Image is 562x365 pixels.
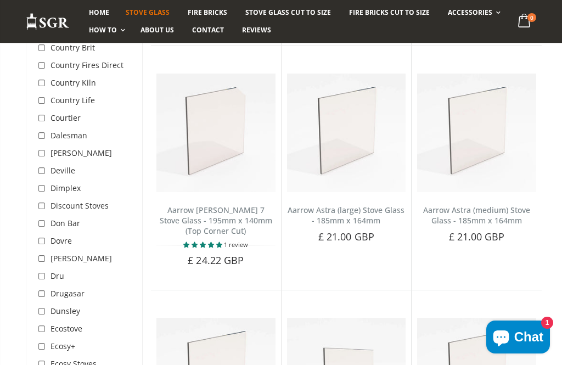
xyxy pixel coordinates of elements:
img: Aarrow Arley 7 Stove Glass [156,74,276,193]
a: Accessories [440,4,506,21]
span: Deville [50,165,75,176]
a: How To [81,21,131,39]
a: 0 [514,11,536,32]
span: 1 review [224,240,248,249]
span: How To [89,25,117,35]
a: Aarrow Astra (medium) Stove Glass - 185mm x 164mm [423,205,530,226]
span: £ 21.00 GBP [449,230,505,243]
a: Fire Bricks Cut To Size [341,4,438,21]
img: Aarrow Astra (large) stove glass [287,74,406,193]
span: Stove Glass [126,8,170,17]
a: Aarrow [PERSON_NAME] 7 Stove Glass - 195mm x 140mm (Top Corner Cut) [160,205,272,236]
a: Fire Bricks [179,4,235,21]
img: Aarrow Astra (medium) stove glass [417,74,536,193]
span: 5.00 stars [183,240,224,249]
img: Stove Glass Replacement [26,13,70,31]
span: Reviews [242,25,271,35]
span: £ 21.00 GBP [318,230,374,243]
span: [PERSON_NAME] [50,253,112,263]
span: Dunsley [50,306,80,316]
span: [PERSON_NAME] [50,148,112,158]
span: Accessories [448,8,492,17]
a: Contact [184,21,232,39]
span: Dovre [50,235,72,246]
span: Ecostove [50,323,82,334]
span: Dimplex [50,183,81,193]
span: Country Fires Direct [50,60,123,70]
span: Dru [50,271,64,281]
a: Reviews [234,21,279,39]
span: 0 [527,13,536,22]
span: £ 24.22 GBP [188,254,244,267]
span: Stove Glass Cut To Size [245,8,330,17]
span: Country Life [50,95,95,105]
inbox-online-store-chat: Shopify online store chat [483,321,553,356]
span: Country Brit [50,42,95,53]
span: Country Kiln [50,77,96,88]
a: Stove Glass Cut To Size [237,4,339,21]
span: Dalesman [50,130,87,141]
a: Home [81,4,117,21]
span: Courtier [50,113,81,123]
span: Drugasar [50,288,85,299]
a: Aarrow Astra (large) Stove Glass - 185mm x 164mm [288,205,404,226]
span: Don Bar [50,218,80,228]
span: Fire Bricks Cut To Size [349,8,430,17]
span: Fire Bricks [188,8,227,17]
span: Ecosy+ [50,341,75,351]
span: Home [89,8,109,17]
a: Stove Glass [117,4,178,21]
span: Discount Stoves [50,200,109,211]
span: Contact [192,25,224,35]
a: About us [132,21,182,39]
span: About us [140,25,174,35]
